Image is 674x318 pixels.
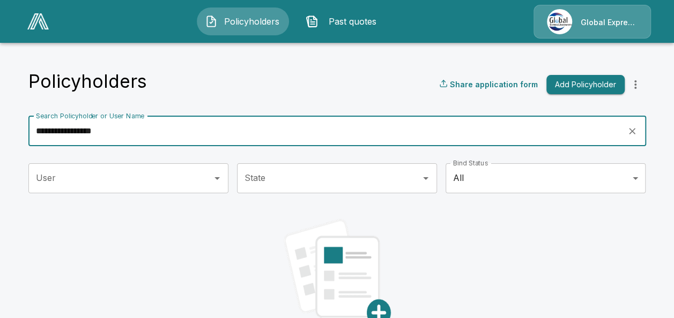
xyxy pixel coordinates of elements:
[27,13,49,29] img: AA Logo
[453,158,488,168] label: Bind Status
[546,75,625,95] button: Add Policyholder
[450,79,538,90] p: Share application form
[625,74,646,95] button: more
[446,163,646,193] div: All
[542,75,625,95] a: Add Policyholder
[418,171,433,186] button: Open
[222,15,281,28] span: Policyholders
[197,7,289,35] button: Policyholders IconPolicyholders
[205,15,218,28] img: Policyholders Icon
[36,111,144,120] label: Search Policyholder or User Name
[210,171,225,186] button: Open
[298,7,390,35] button: Past quotes IconPast quotes
[28,70,147,93] h4: Policyholders
[306,15,319,28] img: Past quotes Icon
[323,15,382,28] span: Past quotes
[624,123,640,139] button: clear search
